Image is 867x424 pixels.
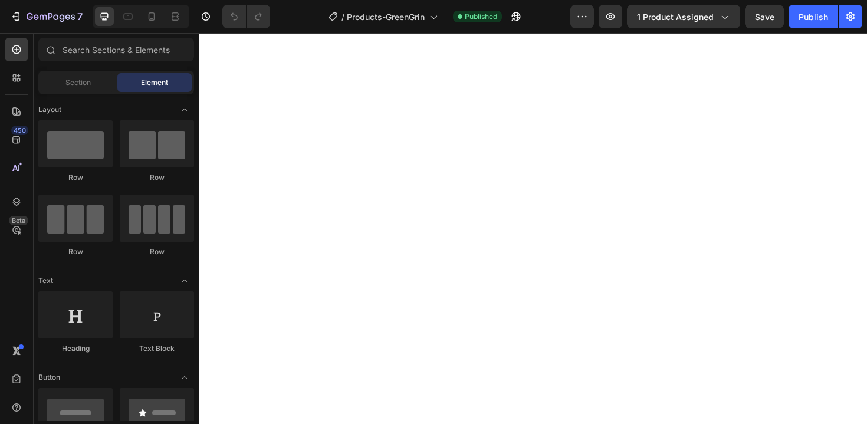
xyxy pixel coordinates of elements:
[745,5,784,28] button: Save
[120,343,194,354] div: Text Block
[465,11,497,22] span: Published
[38,172,113,183] div: Row
[38,104,61,115] span: Layout
[38,275,53,286] span: Text
[789,5,838,28] button: Publish
[38,246,113,257] div: Row
[11,126,28,135] div: 450
[65,77,91,88] span: Section
[38,38,194,61] input: Search Sections & Elements
[120,172,194,183] div: Row
[141,77,168,88] span: Element
[341,11,344,23] span: /
[175,100,194,119] span: Toggle open
[77,9,83,24] p: 7
[9,216,28,225] div: Beta
[175,271,194,290] span: Toggle open
[637,11,714,23] span: 1 product assigned
[175,368,194,387] span: Toggle open
[799,11,828,23] div: Publish
[5,5,88,28] button: 7
[222,5,270,28] div: Undo/Redo
[347,11,425,23] span: Products-GreenGrin
[38,343,113,354] div: Heading
[38,372,60,383] span: Button
[627,5,740,28] button: 1 product assigned
[755,12,774,22] span: Save
[120,246,194,257] div: Row
[199,33,867,424] iframe: Design area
